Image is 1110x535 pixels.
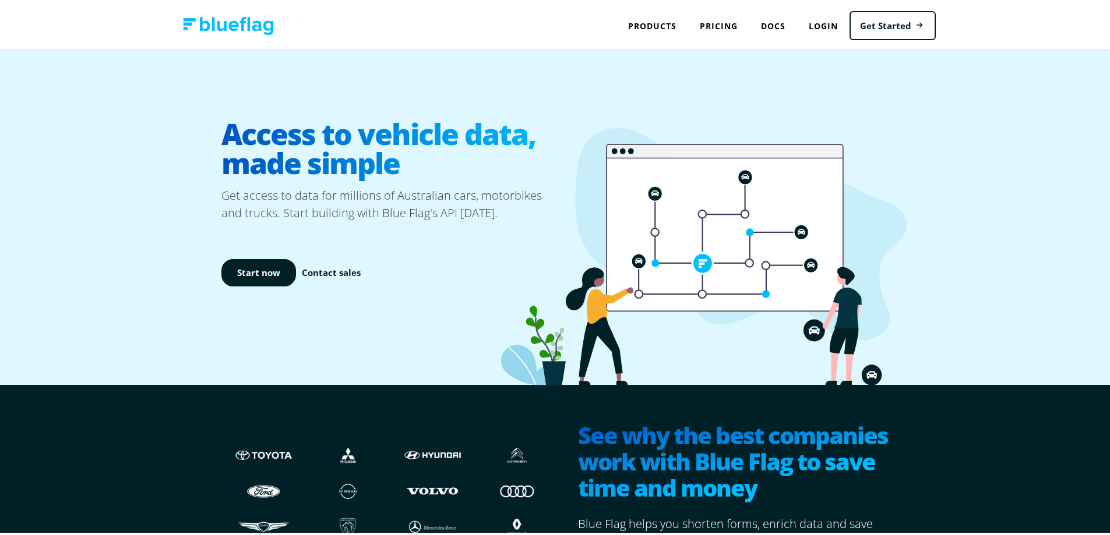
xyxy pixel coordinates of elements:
[402,477,463,499] img: Volvo logo
[487,477,548,499] img: Audi logo
[318,477,379,499] img: Nissan logo
[221,185,559,219] p: Get access to data for millions of Australian cars, motorbikes and trucks. Start building with Bl...
[749,12,797,36] a: Docs
[221,257,296,284] a: Start now
[578,420,897,501] h2: See why the best companies work with Blue Flag to save time and money
[302,264,361,277] a: Contact sales
[233,477,294,499] img: Ford logo
[487,442,548,464] img: Citroen logo
[850,9,936,38] a: Get Started
[233,442,294,464] img: Toyota logo
[616,12,688,36] div: Products
[797,12,850,36] a: Login to Blue Flag application
[318,442,379,464] img: Mistubishi logo
[221,108,559,185] h1: Access to vehicle data, made simple
[183,15,274,33] img: Blue Flag logo
[688,12,749,36] a: Pricing
[402,442,463,464] img: Hyundai logo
